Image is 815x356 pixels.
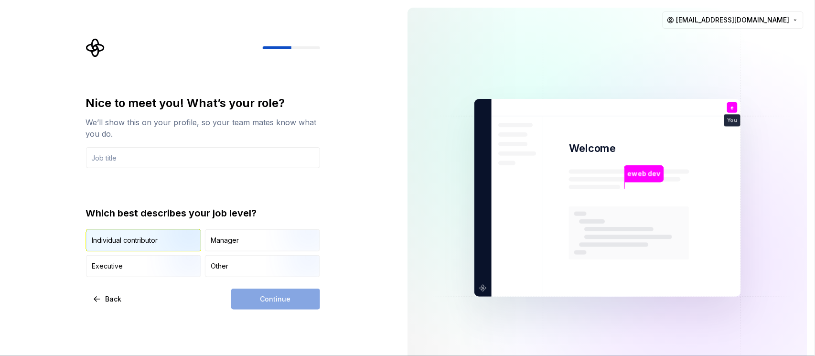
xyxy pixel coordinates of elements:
[676,15,790,25] span: [EMAIL_ADDRESS][DOMAIN_NAME]
[211,236,239,245] div: Manager
[728,118,737,123] p: You
[627,169,660,179] p: eweb dev
[106,294,122,304] span: Back
[86,289,130,310] button: Back
[86,96,320,111] div: Nice to meet you! What’s your role?
[730,105,734,110] p: e
[92,236,158,245] div: Individual contributor
[92,261,123,271] div: Executive
[663,11,804,29] button: [EMAIL_ADDRESS][DOMAIN_NAME]
[86,147,320,168] input: Job title
[86,206,320,220] div: Which best describes your job level?
[86,38,105,57] svg: Supernova Logo
[86,117,320,140] div: We’ll show this on your profile, so your team mates know what you do.
[569,142,616,156] p: Welcome
[211,261,229,271] div: Other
